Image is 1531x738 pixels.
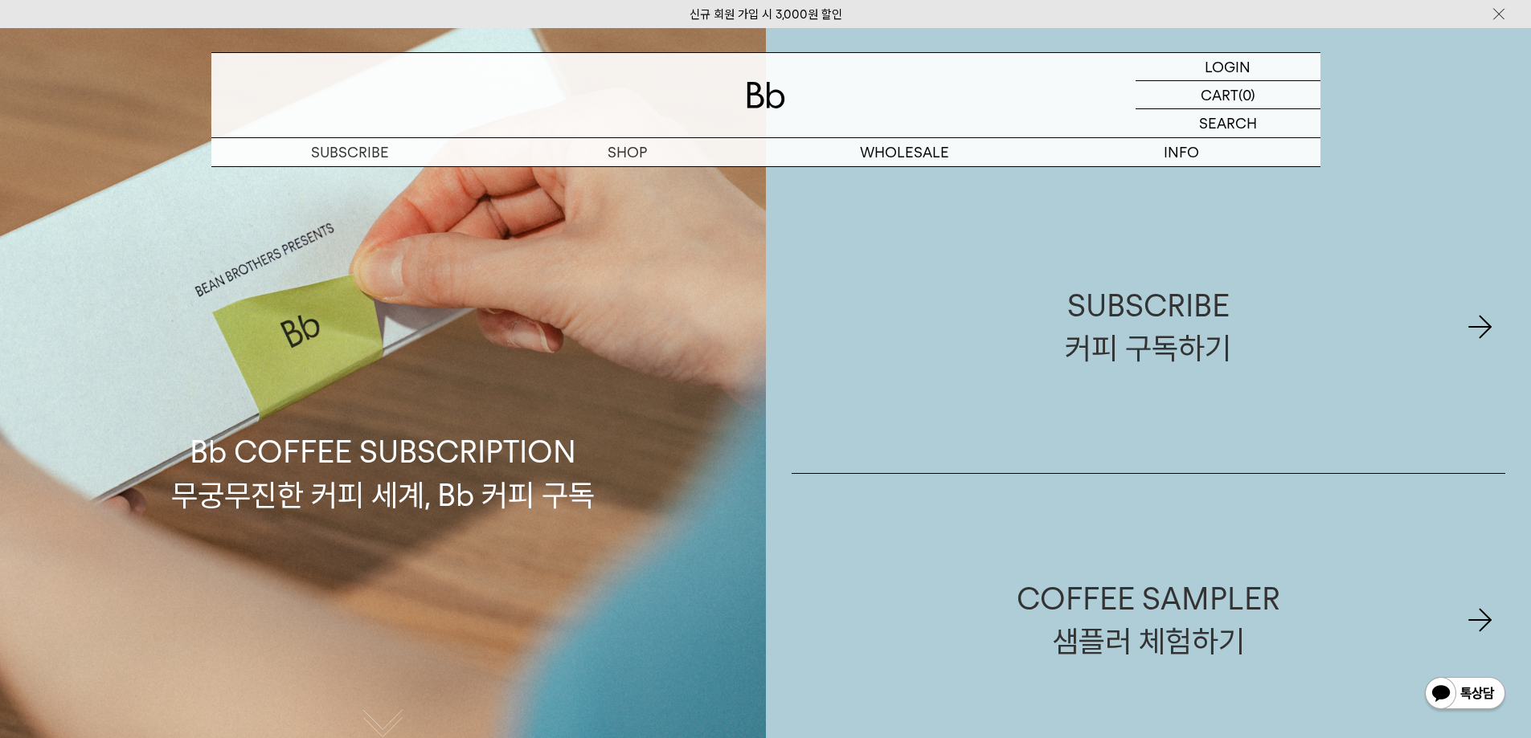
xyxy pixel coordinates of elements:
a: CART (0) [1136,81,1320,109]
a: LOGIN [1136,53,1320,81]
div: SUBSCRIBE 커피 구독하기 [1065,284,1231,369]
img: 로고 [747,82,785,108]
a: SUBSCRIBE커피 구독하기 [792,181,1506,473]
a: SHOP [489,138,766,166]
p: Bb COFFEE SUBSCRIPTION 무궁무진한 커피 세계, Bb 커피 구독 [171,278,595,516]
div: COFFEE SAMPLER 샘플러 체험하기 [1017,577,1280,663]
p: CART [1201,81,1238,108]
img: 카카오톡 채널 1:1 채팅 버튼 [1423,675,1507,714]
p: (0) [1238,81,1255,108]
p: LOGIN [1205,53,1251,80]
a: 신규 회원 가입 시 3,000원 할인 [690,7,842,22]
p: INFO [1043,138,1320,166]
p: SEARCH [1199,109,1257,137]
p: WHOLESALE [766,138,1043,166]
a: SUBSCRIBE [211,138,489,166]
